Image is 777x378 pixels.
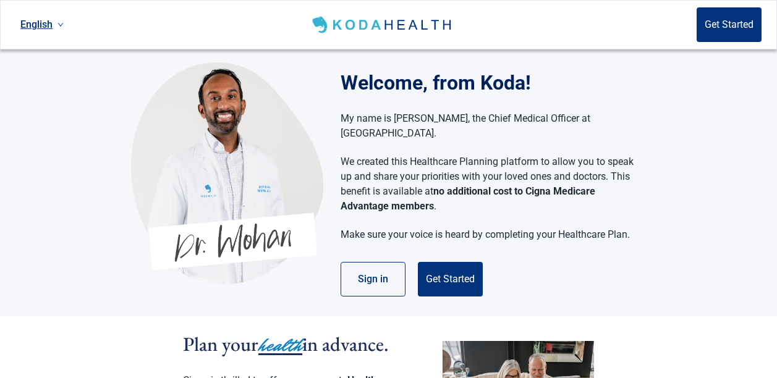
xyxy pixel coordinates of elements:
button: Get Started [418,262,483,296]
span: down [57,22,64,28]
p: My name is [PERSON_NAME], the Chief Medical Officer at [GEOGRAPHIC_DATA]. [341,111,634,141]
img: Koda Health [310,15,456,35]
button: Sign in [341,262,405,296]
a: Current language: English [15,14,69,35]
img: Koda Health [131,62,323,284]
p: Make sure your voice is heard by completing your Healthcare Plan. [341,227,634,242]
span: in advance. [302,331,389,357]
span: health [258,332,302,359]
strong: no additional cost to Cigna Medicare Advantage members [341,185,595,212]
p: We created this Healthcare Planning platform to allow you to speak up and share your priorities w... [341,154,634,214]
span: Plan your [183,331,258,357]
button: Get Started [697,7,762,42]
h1: Welcome, from Koda! [341,68,647,98]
